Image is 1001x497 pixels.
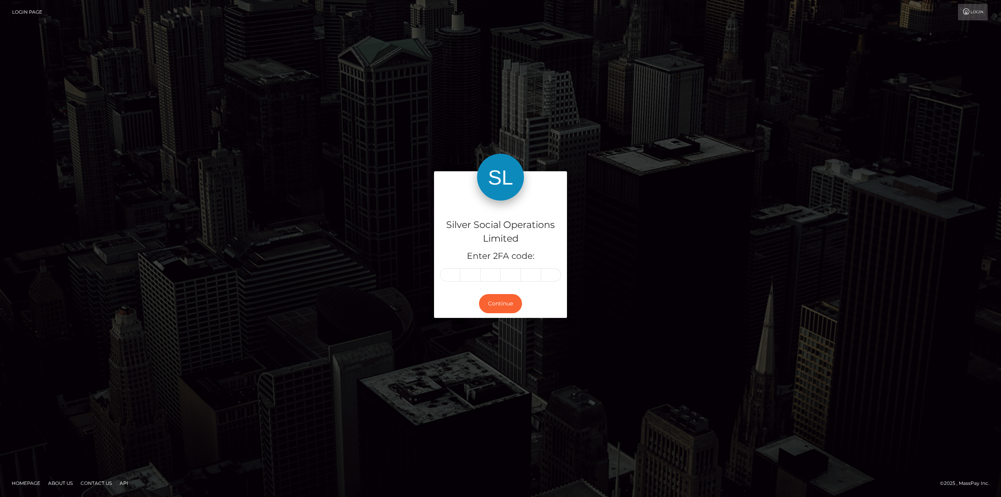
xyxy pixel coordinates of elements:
a: About Us [45,477,76,489]
a: API [117,477,131,489]
a: Homepage [9,477,43,489]
h5: Enter 2FA code: [440,250,561,262]
img: Silver Social Operations Limited [477,154,524,201]
a: Login [958,4,988,20]
a: Contact Us [77,477,115,489]
button: Continue [479,294,522,313]
a: Login Page [12,4,42,20]
h4: Silver Social Operations Limited [440,218,561,246]
div: © 2025 , MassPay Inc. [940,479,995,488]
